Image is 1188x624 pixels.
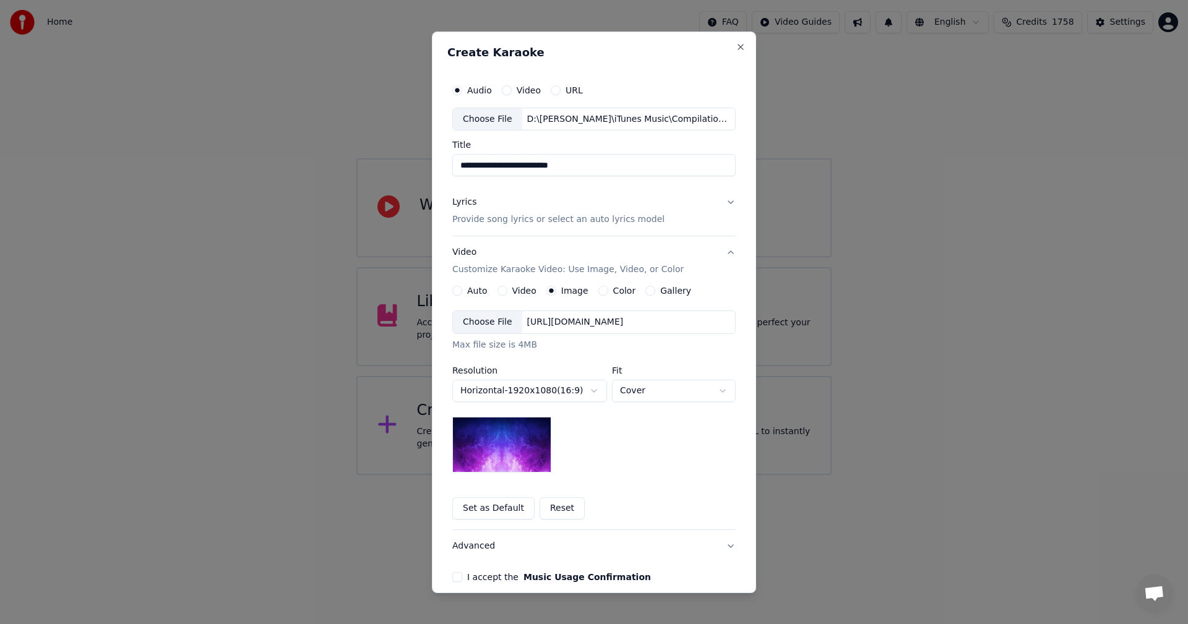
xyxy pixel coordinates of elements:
[452,246,684,276] div: Video
[452,213,665,226] p: Provide song lyrics or select an auto lyrics model
[512,286,536,295] label: Video
[452,286,736,529] div: VideoCustomize Karaoke Video: Use Image, Video, or Color
[523,573,651,581] button: I accept the
[467,286,488,295] label: Auto
[452,530,736,562] button: Advanced
[452,236,736,286] button: VideoCustomize Karaoke Video: Use Image, Video, or Color
[540,497,585,519] button: Reset
[566,85,583,94] label: URL
[452,196,476,208] div: Lyrics
[452,497,535,519] button: Set as Default
[447,46,741,58] h2: Create Karaoke
[467,573,651,581] label: I accept the
[453,311,522,333] div: Choose File
[452,263,684,276] p: Customize Karaoke Video: Use Image, Video, or Color
[613,286,636,295] label: Color
[452,140,736,149] label: Title
[522,316,629,328] div: [URL][DOMAIN_NAME]
[612,366,736,375] label: Fit
[517,85,541,94] label: Video
[522,113,733,125] div: D:\[PERSON_NAME]\iTunes Music\Compilations\Quagmire 5\16 Worryin' Kind.m4a
[453,108,522,130] div: Choose File
[660,286,691,295] label: Gallery
[452,339,736,351] div: Max file size is 4MB
[561,286,588,295] label: Image
[467,85,492,94] label: Audio
[452,366,607,375] label: Resolution
[452,186,736,236] button: LyricsProvide song lyrics or select an auto lyrics model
